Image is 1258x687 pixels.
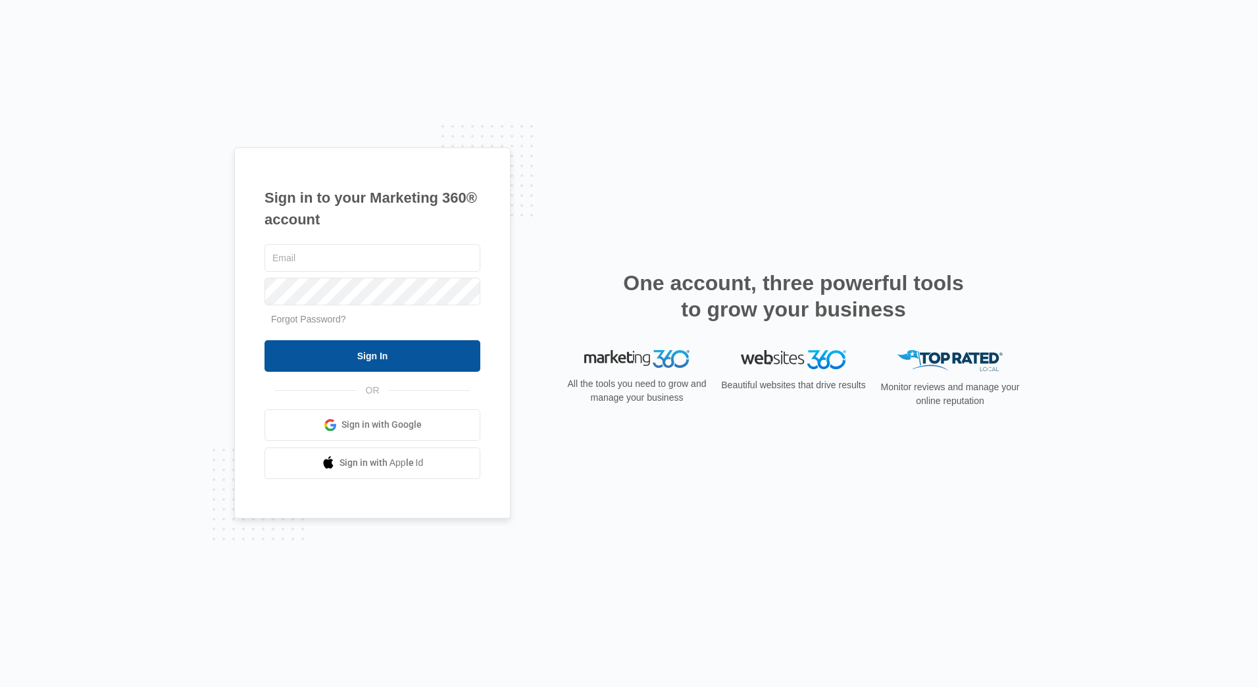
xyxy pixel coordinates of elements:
[271,314,346,324] a: Forgot Password?
[264,409,480,441] a: Sign in with Google
[264,244,480,272] input: Email
[741,350,846,369] img: Websites 360
[357,384,389,397] span: OR
[563,377,711,405] p: All the tools you need to grow and manage your business
[876,380,1024,408] p: Monitor reviews and manage your online reputation
[264,187,480,230] h1: Sign in to your Marketing 360® account
[340,456,424,470] span: Sign in with Apple Id
[264,447,480,479] a: Sign in with Apple Id
[584,350,690,369] img: Marketing 360
[341,418,422,432] span: Sign in with Google
[720,378,867,392] p: Beautiful websites that drive results
[619,270,968,322] h2: One account, three powerful tools to grow your business
[264,340,480,372] input: Sign In
[897,350,1003,372] img: Top Rated Local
